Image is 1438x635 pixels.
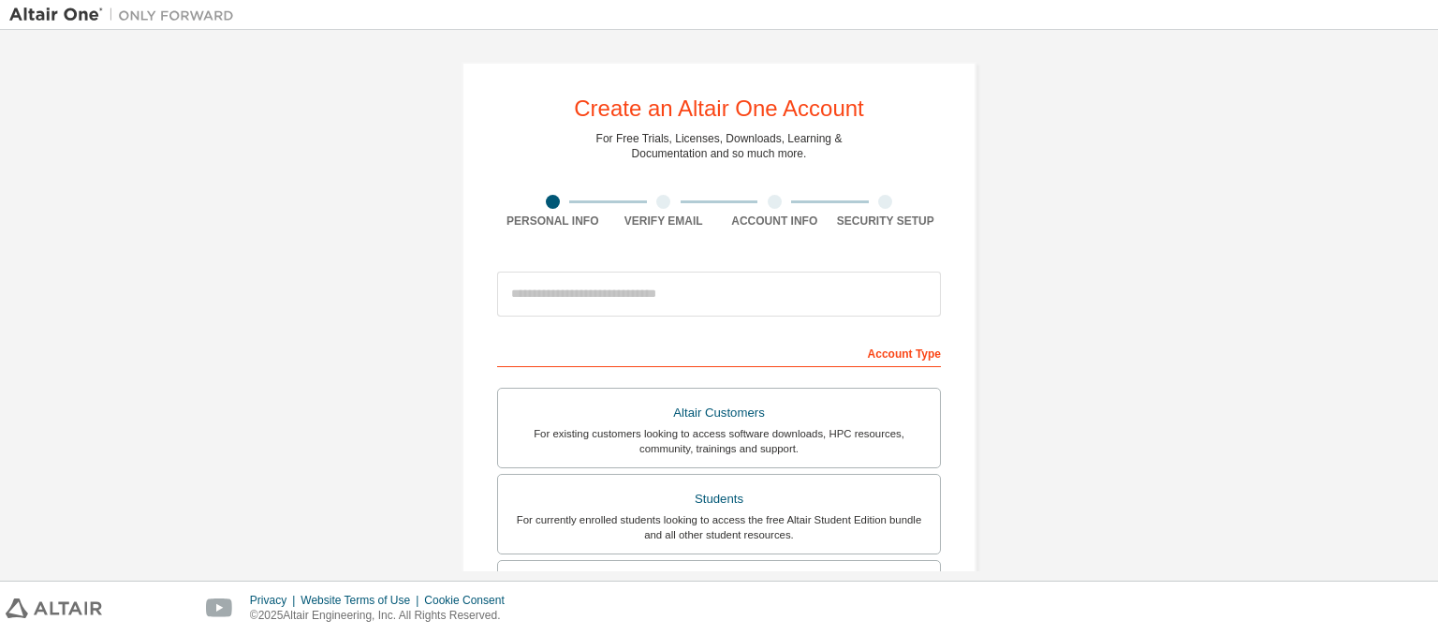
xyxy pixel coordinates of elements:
[250,608,516,624] p: © 2025 Altair Engineering, Inc. All Rights Reserved.
[9,6,243,24] img: Altair One
[206,598,233,618] img: youtube.svg
[830,214,942,229] div: Security Setup
[509,400,929,426] div: Altair Customers
[509,426,929,456] div: For existing customers looking to access software downloads, HPC resources, community, trainings ...
[301,593,424,608] div: Website Terms of Use
[250,593,301,608] div: Privacy
[497,337,941,367] div: Account Type
[509,512,929,542] div: For currently enrolled students looking to access the free Altair Student Edition bundle and all ...
[609,214,720,229] div: Verify Email
[574,97,864,120] div: Create an Altair One Account
[596,131,843,161] div: For Free Trials, Licenses, Downloads, Learning & Documentation and so much more.
[424,593,515,608] div: Cookie Consent
[6,598,102,618] img: altair_logo.svg
[497,214,609,229] div: Personal Info
[719,214,830,229] div: Account Info
[509,486,929,512] div: Students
